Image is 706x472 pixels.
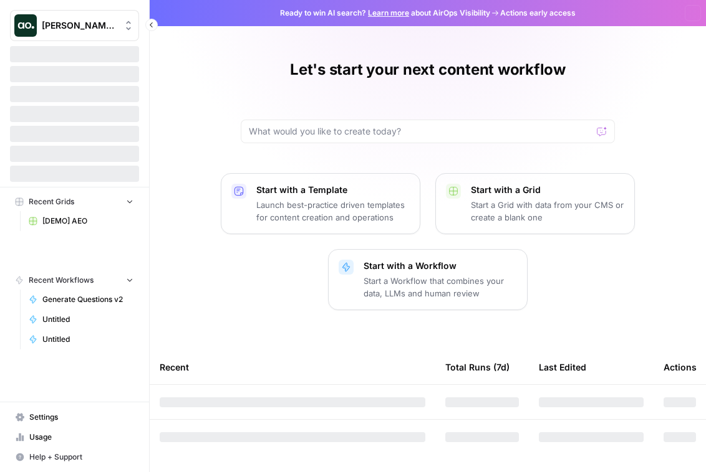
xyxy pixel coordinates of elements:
[471,199,624,224] p: Start a Grid with data from your CMS or create a blank one
[368,8,409,17] a: Learn more
[10,447,139,467] button: Help + Support
[435,173,635,234] button: Start with a GridStart a Grid with data from your CMS or create a blank one
[10,192,139,211] button: Recent Grids
[23,329,139,349] a: Untitled
[42,334,133,345] span: Untitled
[221,173,420,234] button: Start with a TemplateLaunch best-practice driven templates for content creation and operations
[471,184,624,196] p: Start with a Grid
[256,199,410,224] p: Launch best-practice driven templates for content creation and operations
[29,196,74,207] span: Recent Grids
[10,10,139,41] button: Workspace: Dillon Test
[29,412,133,423] span: Settings
[29,275,94,286] span: Recent Workflows
[42,314,133,325] span: Untitled
[364,275,517,300] p: Start a Workflow that combines your data, LLMs and human review
[249,125,592,138] input: What would you like to create today?
[500,7,576,19] span: Actions early access
[29,451,133,463] span: Help + Support
[14,14,37,37] img: Dillon Test Logo
[23,290,139,309] a: Generate Questions v2
[42,215,133,227] span: [DEMO] AEO
[280,7,490,19] span: Ready to win AI search? about AirOps Visibility
[10,271,139,290] button: Recent Workflows
[10,427,139,447] a: Usage
[10,407,139,427] a: Settings
[256,184,410,196] p: Start with a Template
[290,60,566,80] h1: Let's start your next content workflow
[539,350,586,384] div: Last Edited
[664,350,697,384] div: Actions
[23,211,139,231] a: [DEMO] AEO
[29,432,133,443] span: Usage
[445,350,510,384] div: Total Runs (7d)
[160,350,425,384] div: Recent
[42,19,117,32] span: [PERSON_NAME] Test
[23,309,139,329] a: Untitled
[42,294,133,305] span: Generate Questions v2
[328,249,528,310] button: Start with a WorkflowStart a Workflow that combines your data, LLMs and human review
[364,260,517,272] p: Start with a Workflow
